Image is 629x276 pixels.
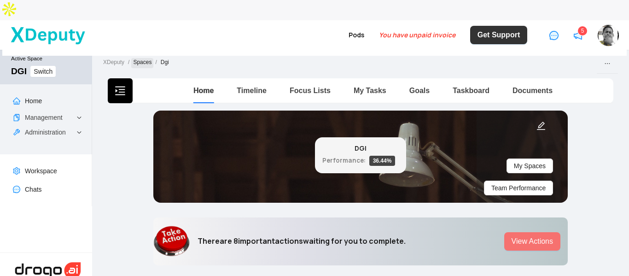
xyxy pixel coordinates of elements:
[13,129,20,136] span: tool
[529,118,553,133] button: edit
[581,28,584,34] span: 5
[369,156,396,166] span: 36.44 %
[25,97,42,105] a: Home
[604,60,611,67] span: ellipsis
[25,167,57,175] a: Workspace
[128,58,129,68] li: /
[11,66,27,76] div: DGI
[549,31,559,40] span: message
[514,161,546,171] span: My Spaces
[115,85,126,96] span: menu-unfold
[237,87,267,94] a: Timeline
[478,29,520,41] span: Get Support
[198,237,406,246] h6: There are 8 important actions waiting for you to complete.
[30,66,56,77] button: Switch
[13,114,20,121] span: snippets
[409,87,430,94] a: Goals
[131,58,153,68] a: Spaces
[349,30,364,39] a: Pods
[573,31,582,40] span: notification
[25,186,42,193] a: Chats
[470,26,527,44] button: Get Support
[536,121,546,130] span: edit
[512,236,553,247] span: View Actions
[578,26,587,35] sup: 5
[322,156,366,164] small: Performance:
[504,232,560,251] button: View Actions
[598,25,619,46] img: ebwozq1hgdrcfxavlvnx.jpg
[513,87,553,94] a: Documents
[453,87,489,94] a: Taskboard
[155,58,157,68] li: /
[11,55,85,66] small: Active Space
[161,59,169,65] span: Dgi
[355,144,367,153] b: DGI
[484,181,553,195] button: Team Performance
[34,66,52,76] span: Switch
[193,87,214,94] a: Home
[354,87,386,94] a: My Tasks
[507,159,553,173] button: My Spaces
[10,25,86,46] img: XDeputy
[491,183,546,193] span: Team Performance
[153,225,190,258] img: mystery man in hoodie
[25,129,66,136] a: Administration
[290,87,331,94] a: Focus Lists
[25,114,63,121] a: Management
[101,58,126,68] a: XDeputy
